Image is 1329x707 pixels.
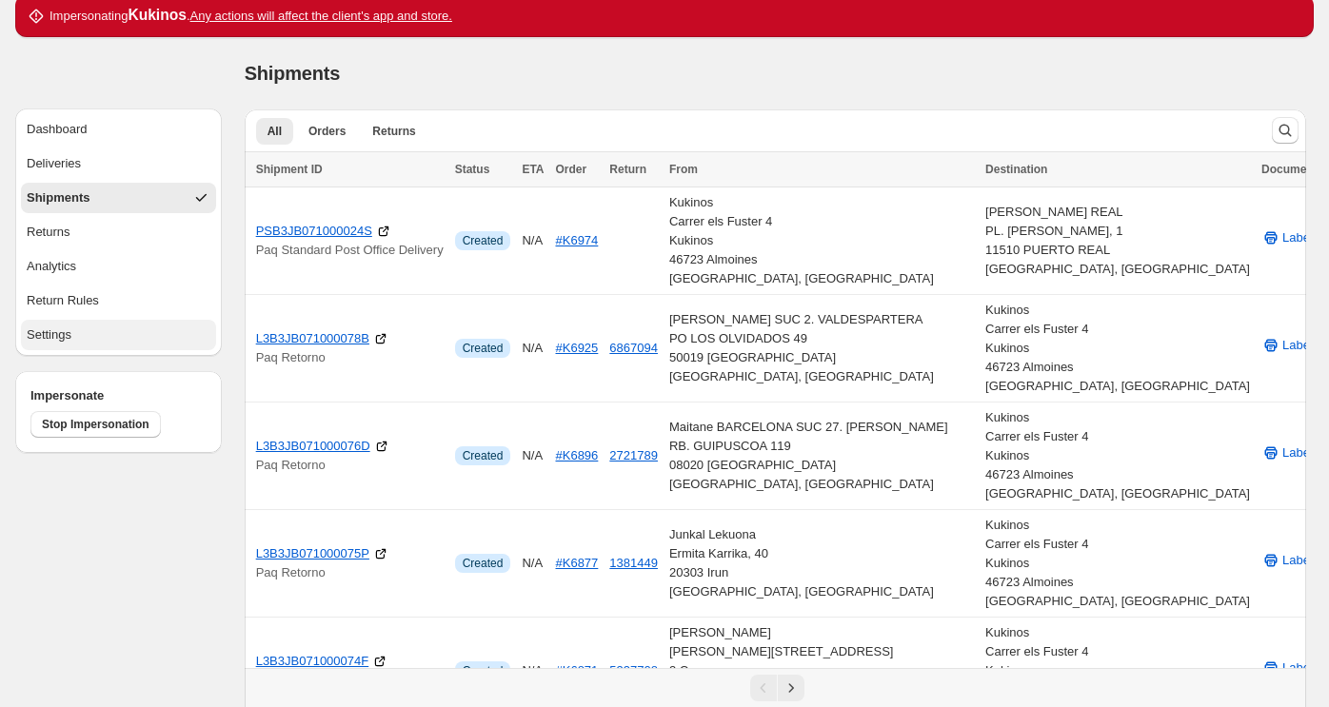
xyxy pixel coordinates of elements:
[1250,545,1324,576] button: Label
[556,556,599,570] a: #K6877
[1272,117,1299,144] button: Search and filter results
[556,663,599,678] a: #K6871
[21,183,216,213] button: Shipments
[268,124,282,139] span: All
[985,408,1250,503] div: Kukinos Carrer els Fuster 4 Kukinos 46723 Almoines [GEOGRAPHIC_DATA], [GEOGRAPHIC_DATA]
[372,124,415,139] span: Returns
[256,163,323,176] span: Shipment ID
[27,188,89,207] div: Shipments
[669,418,974,494] div: Maitane BARCELONA SUC 27. [PERSON_NAME] RB. GUIPUSCOA 119 08020 [GEOGRAPHIC_DATA] [GEOGRAPHIC_DAT...
[669,163,698,176] span: From
[21,217,216,247] button: Returns
[27,257,76,276] div: Analytics
[256,652,369,671] a: L3B3JB071000074F
[1261,163,1323,176] span: Documents
[669,310,974,386] div: [PERSON_NAME] SUC 2. VALDESPARTERA PO LOS OLVIDADOS 49 50019 [GEOGRAPHIC_DATA] [GEOGRAPHIC_DATA],...
[516,295,549,403] td: N/A
[516,187,549,295] td: N/A
[30,386,207,405] h4: Impersonate
[985,301,1250,396] div: Kukinos Carrer els Fuster 4 Kukinos 46723 Almoines [GEOGRAPHIC_DATA], [GEOGRAPHIC_DATA]
[455,163,490,176] span: Status
[50,6,452,26] p: Impersonating .
[42,417,149,432] span: Stop Impersonation
[516,510,549,618] td: N/A
[245,63,340,84] span: Shipments
[609,448,658,462] button: 2721789
[556,341,599,355] a: #K6925
[256,222,372,241] a: PSB3JB071000024S
[27,154,81,173] div: Deliveries
[556,233,599,247] a: #K6974
[522,163,544,176] span: ETA
[190,9,452,23] u: Any actions will affect the client's app and store.
[21,320,216,350] button: Settings
[463,556,504,571] span: Created
[778,675,804,701] button: Next
[609,663,658,678] button: 5337708
[1250,653,1324,683] button: Label
[1282,443,1313,462] span: Label
[27,325,71,344] div: Settings
[985,516,1250,611] div: Kukinos Carrer els Fuster 4 Kukinos 46723 Almoines [GEOGRAPHIC_DATA], [GEOGRAPHIC_DATA]
[256,241,444,260] p: Paq Standard Post Office Delivery
[556,163,587,176] span: Order
[21,148,216,179] button: Deliveries
[669,193,974,288] div: Kukinos Carrer els Fuster 4 Kukinos 46723 Almoines [GEOGRAPHIC_DATA], [GEOGRAPHIC_DATA]
[1250,330,1324,361] button: Label
[669,525,974,601] div: Junkal Lekuona Ermita Karrika, 40 20303 Irun [GEOGRAPHIC_DATA], [GEOGRAPHIC_DATA]
[27,291,99,310] div: Return Rules
[609,341,658,355] button: 6867094
[556,448,599,462] a: #K6896
[308,124,346,139] span: Orders
[1250,438,1324,468] button: Label
[516,403,549,510] td: N/A
[1250,223,1324,253] button: Label
[1282,551,1313,570] span: Label
[463,233,504,248] span: Created
[256,348,444,367] p: Paq Retorno
[609,556,658,570] button: 1381449
[21,251,216,282] button: Analytics
[1282,658,1313,678] span: Label
[609,163,646,176] span: Return
[128,7,187,23] strong: Kukinos
[256,329,369,348] a: L3B3JB071000078B
[21,114,216,145] button: Dashboard
[463,341,504,356] span: Created
[21,285,216,316] button: Return Rules
[245,668,1306,707] nav: Pagination
[1282,336,1313,355] span: Label
[985,203,1250,279] div: [PERSON_NAME] REAL PL. [PERSON_NAME], 1 11510 PUERTO REAL [GEOGRAPHIC_DATA], [GEOGRAPHIC_DATA]
[27,120,88,139] div: Dashboard
[463,448,504,463] span: Created
[256,563,444,582] p: Paq Retorno
[1282,228,1313,247] span: Label
[27,223,70,242] div: Returns
[256,437,370,456] a: L3B3JB071000076D
[30,411,161,438] button: Stop Impersonation
[256,456,444,475] p: Paq Retorno
[256,544,369,563] a: L3B3JB071000075P
[985,163,1047,176] span: Destination
[463,663,504,678] span: Created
